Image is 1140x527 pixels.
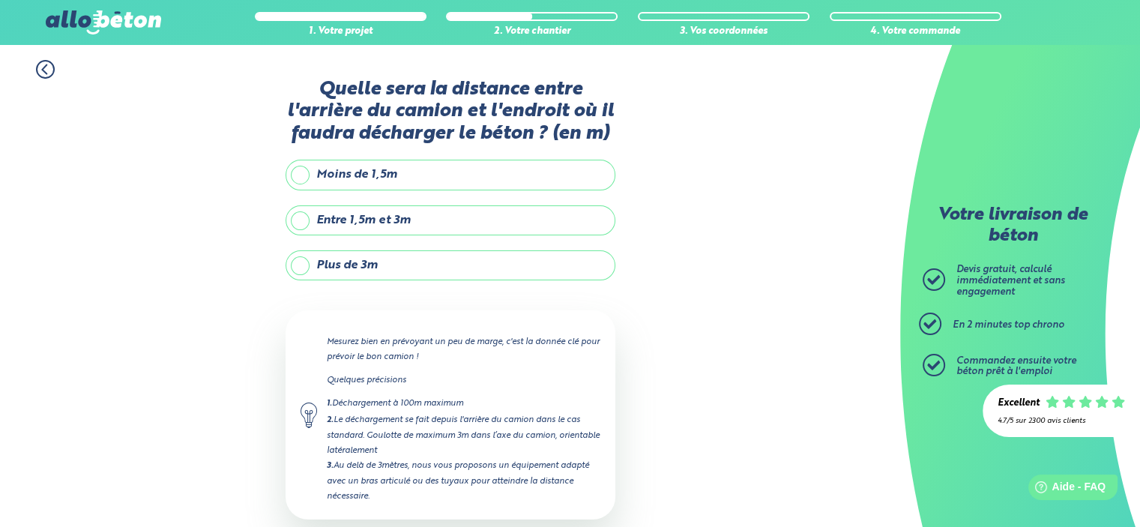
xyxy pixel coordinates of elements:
[998,398,1040,409] div: Excellent
[446,26,618,37] div: 2. Votre chantier
[327,458,600,504] div: Au delà de 3mètres, nous vous proposons un équipement adapté avec un bras articulé ou des tuyaux ...
[956,356,1076,377] span: Commandez ensuite votre béton prêt à l'emploi
[327,373,600,388] p: Quelques précisions
[286,79,615,145] label: Quelle sera la distance entre l'arrière du camion et l'endroit où il faudra décharger le béton ? ...
[956,265,1065,296] span: Devis gratuit, calculé immédiatement et sans engagement
[327,334,600,364] p: Mesurez bien en prévoyant un peu de marge, c'est la donnée clé pour prévoir le bon camion !
[327,416,334,424] strong: 2.
[638,26,809,37] div: 3. Vos coordonnées
[830,26,1001,37] div: 4. Votre commande
[286,250,615,280] label: Plus de 3m
[926,205,1099,247] p: Votre livraison de béton
[953,320,1064,330] span: En 2 minutes top chrono
[327,400,332,408] strong: 1.
[327,412,600,458] div: Le déchargement se fait depuis l'arrière du camion dans le cas standard. Goulotte de maximum 3m d...
[327,396,600,412] div: Déchargement à 100m maximum
[255,26,426,37] div: 1. Votre projet
[286,160,615,190] label: Moins de 1,5m
[46,10,161,34] img: allobéton
[286,205,615,235] label: Entre 1,5m et 3m
[327,462,334,470] strong: 3.
[998,417,1125,425] div: 4.7/5 sur 2300 avis clients
[1007,469,1124,511] iframe: Help widget launcher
